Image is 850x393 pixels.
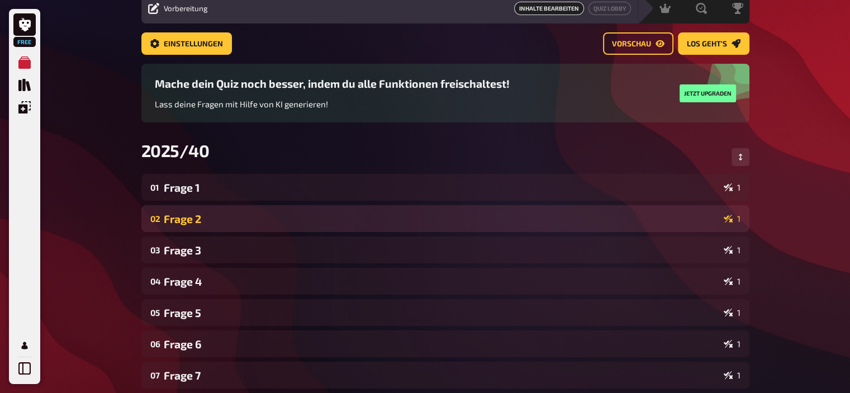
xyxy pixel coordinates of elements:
a: Quiz Sammlung [13,74,36,96]
div: Frage 1 [164,181,719,194]
button: Los geht's [678,32,749,55]
div: 1 [724,308,740,317]
button: Reihenfolge anpassen [732,148,749,166]
div: 1 [724,371,740,380]
a: Meine Quizze [13,51,36,74]
div: Frage 2 [164,212,719,225]
span: Los geht's [687,40,727,48]
a: Einblendungen [13,96,36,119]
div: 1 [724,245,740,254]
span: Lass deine Fragen mit Hilfe von KI generieren! [155,99,328,109]
span: 2025/40 [141,140,210,160]
div: 07 [150,370,159,380]
span: Vorbereitung [164,4,208,13]
a: Inhalte Bearbeiten [514,2,584,15]
div: 04 [150,276,159,286]
span: Vorschau [612,40,651,48]
button: Jetzt upgraden [680,84,736,102]
div: 05 [150,307,159,318]
h3: Mache dein Quiz noch besser, indem du alle Funktionen freischaltest! [155,77,510,90]
button: Vorschau [603,32,673,55]
div: 02 [150,214,159,224]
button: Quiz Lobby [588,2,631,15]
div: 1 [724,214,740,223]
div: 03 [150,245,159,255]
span: Einstellungen [164,40,223,48]
div: 1 [724,277,740,286]
div: 01 [150,182,159,192]
span: Free [15,39,35,45]
div: 1 [724,183,740,192]
div: Frage 6 [164,338,719,351]
div: 1 [724,339,740,348]
div: Frage 4 [164,275,719,288]
button: Einstellungen [141,32,232,55]
a: Profil [13,334,36,357]
div: Frage 3 [164,244,719,257]
div: Frage 5 [164,306,719,319]
div: Frage 7 [164,369,719,382]
div: 06 [150,339,159,349]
